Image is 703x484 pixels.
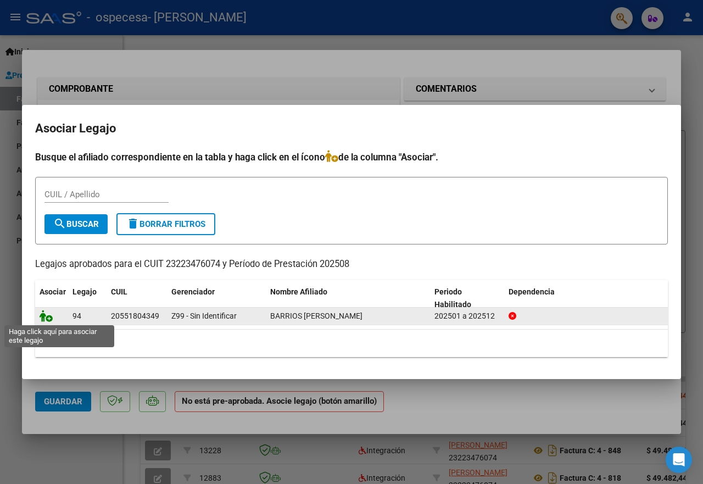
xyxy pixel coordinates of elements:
span: CUIL [111,287,127,296]
span: Z99 - Sin Identificar [171,311,237,320]
h2: Asociar Legajo [35,118,668,139]
span: Gerenciador [171,287,215,296]
datatable-header-cell: Asociar [35,280,68,316]
datatable-header-cell: Gerenciador [167,280,266,316]
div: 1 registros [35,330,668,357]
span: Legajo [72,287,97,296]
datatable-header-cell: Nombre Afiliado [266,280,430,316]
datatable-header-cell: CUIL [107,280,167,316]
span: 94 [72,311,81,320]
datatable-header-cell: Legajo [68,280,107,316]
span: Periodo Habilitado [434,287,471,309]
div: Open Intercom Messenger [666,447,692,473]
mat-icon: search [53,217,66,230]
span: Nombre Afiliado [270,287,327,296]
span: BARRIOS DOMECQ TIZIANO EMANUEL [270,311,362,320]
span: Buscar [53,219,99,229]
button: Buscar [44,214,108,234]
button: Borrar Filtros [116,213,215,235]
span: Asociar [40,287,66,296]
datatable-header-cell: Dependencia [504,280,668,316]
div: 202501 a 202512 [434,310,500,322]
span: Dependencia [509,287,555,296]
mat-icon: delete [126,217,140,230]
datatable-header-cell: Periodo Habilitado [430,280,504,316]
h4: Busque el afiliado correspondiente en la tabla y haga click en el ícono de la columna "Asociar". [35,150,668,164]
div: 20551804349 [111,310,159,322]
span: Borrar Filtros [126,219,205,229]
p: Legajos aprobados para el CUIT 23223476074 y Período de Prestación 202508 [35,258,668,271]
